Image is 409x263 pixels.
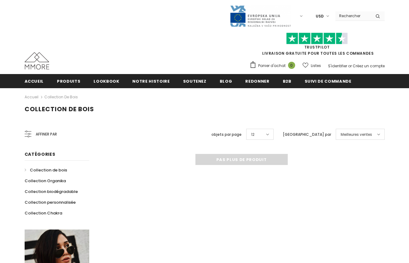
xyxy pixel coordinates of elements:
[132,74,170,88] a: Notre histoire
[230,5,291,27] img: Javni Razpis
[183,74,207,88] a: soutenez
[230,13,291,18] a: Javni Razpis
[341,131,372,138] span: Meilleures ventes
[25,199,76,205] span: Collection personnalisée
[283,131,331,138] label: [GEOGRAPHIC_DATA] par
[311,63,321,69] span: Listes
[25,74,44,88] a: Accueil
[353,63,385,69] a: Créez un compte
[283,74,291,88] a: B2B
[44,94,78,100] a: Collection de bois
[25,93,38,101] a: Accueil
[25,189,78,194] span: Collection biodégradable
[335,11,371,20] input: Search Site
[25,151,55,157] span: Catégories
[25,165,67,175] a: Collection de bois
[348,63,352,69] span: or
[25,52,49,69] img: Cas MMORE
[250,61,298,70] a: Panier d'achat 0
[183,78,207,84] span: soutenez
[132,78,170,84] span: Notre histoire
[25,78,44,84] span: Accueil
[94,78,119,84] span: Lookbook
[258,63,286,69] span: Panier d'achat
[25,105,94,113] span: Collection de bois
[57,74,80,88] a: Produits
[25,178,66,184] span: Collection Organika
[245,74,269,88] a: Redonner
[36,131,57,138] span: Affiner par
[283,78,291,84] span: B2B
[305,78,351,84] span: Suivi de commande
[220,74,232,88] a: Blog
[94,74,119,88] a: Lookbook
[316,13,324,19] span: USD
[303,60,321,71] a: Listes
[25,210,62,216] span: Collection Chakra
[25,186,78,197] a: Collection biodégradable
[245,78,269,84] span: Redonner
[30,167,67,173] span: Collection de bois
[25,208,62,218] a: Collection Chakra
[286,33,348,45] img: Faites confiance aux étoiles pilotes
[288,62,295,69] span: 0
[25,175,66,186] a: Collection Organika
[304,45,330,50] a: TrustPilot
[305,74,351,88] a: Suivi de commande
[251,131,255,138] span: 12
[220,78,232,84] span: Blog
[211,131,242,138] label: objets par page
[328,63,347,69] a: S'identifier
[57,78,80,84] span: Produits
[250,35,385,56] span: LIVRAISON GRATUITE POUR TOUTES LES COMMANDES
[25,197,76,208] a: Collection personnalisée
